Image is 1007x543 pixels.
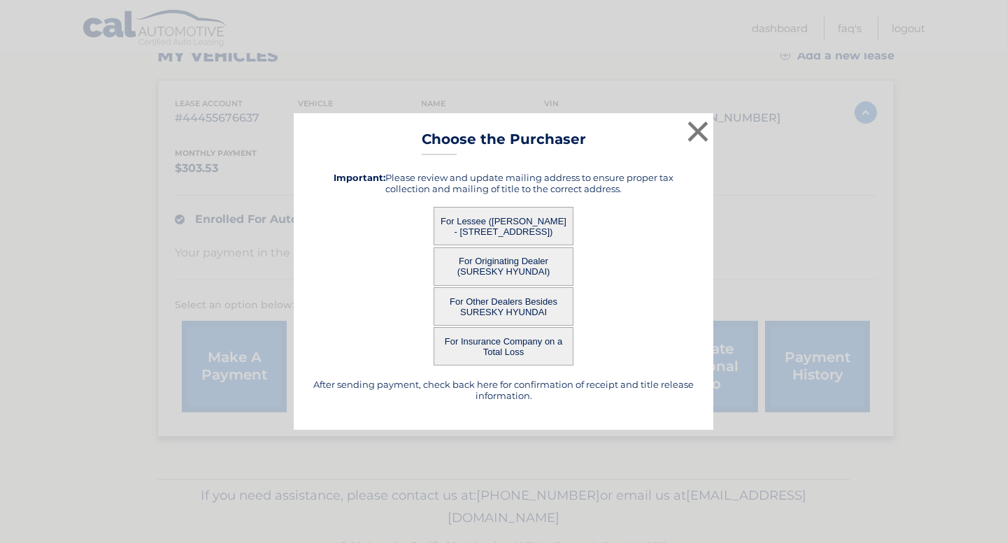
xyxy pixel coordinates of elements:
h5: Please review and update mailing address to ensure proper tax collection and mailing of title to ... [311,172,696,194]
button: For Insurance Company on a Total Loss [434,327,573,365]
button: For Other Dealers Besides SURESKY HYUNDAI [434,287,573,326]
h3: Choose the Purchaser [422,131,586,155]
button: For Originating Dealer (SURESKY HYUNDAI) [434,247,573,286]
button: × [684,117,712,145]
strong: Important: [334,172,385,183]
h5: After sending payment, check back here for confirmation of receipt and title release information. [311,379,696,401]
button: For Lessee ([PERSON_NAME] - [STREET_ADDRESS]) [434,207,573,245]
